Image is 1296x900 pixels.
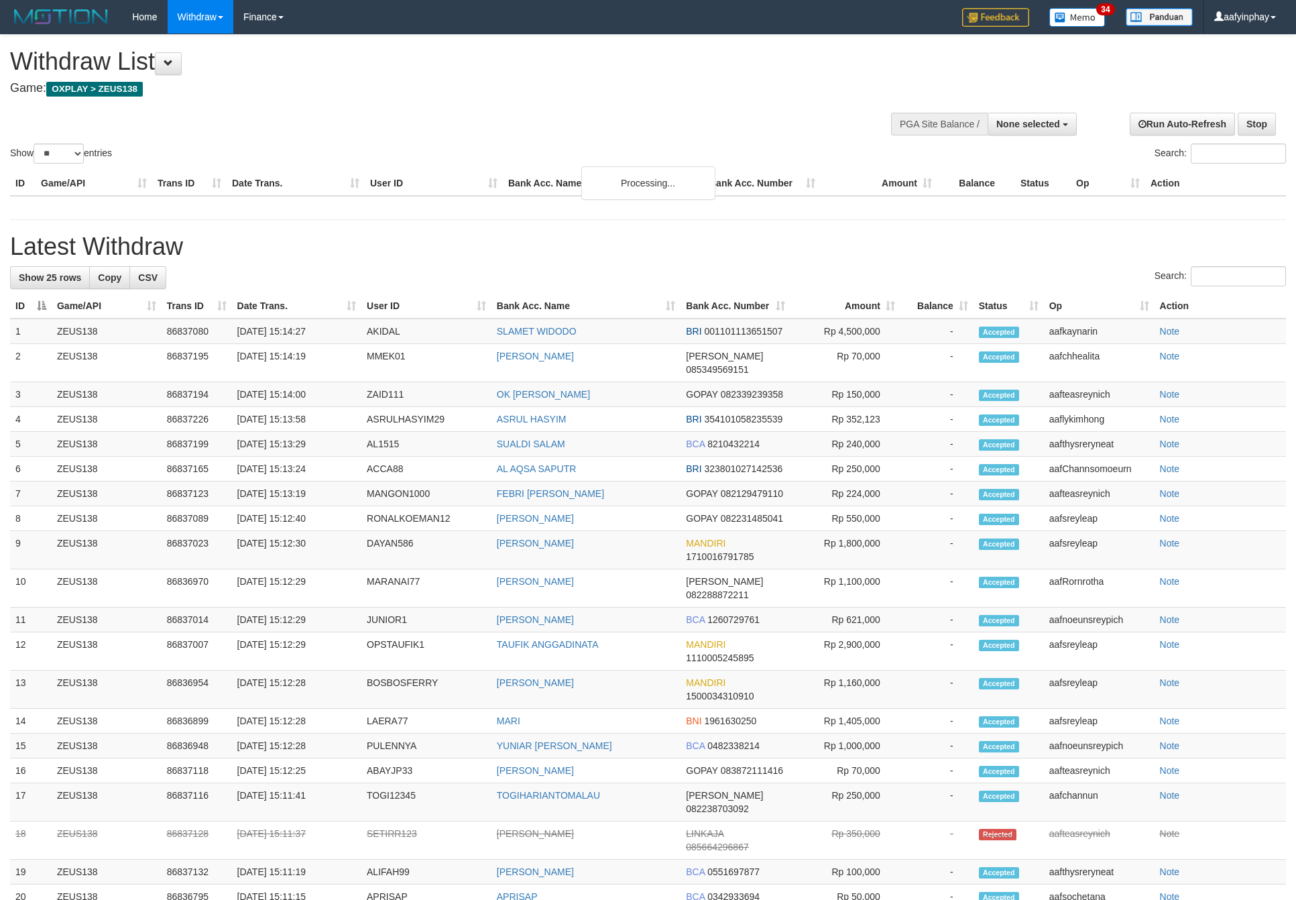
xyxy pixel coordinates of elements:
td: 6 [10,457,52,482]
a: CSV [129,266,166,289]
a: Note [1160,389,1180,400]
td: - [900,822,974,860]
a: Note [1160,351,1180,361]
label: Search: [1155,144,1286,164]
td: - [900,506,974,531]
a: TOGIHARIANTOMALAU [497,790,600,801]
td: ZEUS138 [52,783,162,822]
td: 8 [10,506,52,531]
span: BRI [686,414,701,425]
td: Rp 550,000 [790,506,900,531]
td: ZEUS138 [52,734,162,758]
td: OPSTAUFIK1 [361,632,491,671]
a: Show 25 rows [10,266,90,289]
a: Run Auto-Refresh [1130,113,1235,135]
a: [PERSON_NAME] [497,614,574,625]
td: Rp 1,800,000 [790,531,900,569]
td: [DATE] 15:12:29 [232,569,361,608]
span: Accepted [979,766,1019,777]
td: [DATE] 15:12:25 [232,758,361,783]
th: Game/API [36,171,152,196]
td: 14 [10,709,52,734]
td: Rp 250,000 [790,457,900,482]
td: ZEUS138 [52,569,162,608]
label: Search: [1155,266,1286,286]
td: aaflykimhong [1044,407,1155,432]
td: 86836970 [162,569,232,608]
td: Rp 150,000 [790,382,900,407]
a: AL AQSA SAPUTR [497,463,577,474]
td: Rp 100,000 [790,860,900,885]
th: Bank Acc. Name [503,171,704,196]
a: [PERSON_NAME] [497,765,574,776]
td: ZEUS138 [52,758,162,783]
span: BRI [686,326,701,337]
td: - [900,344,974,382]
td: - [900,632,974,671]
a: Note [1160,716,1180,726]
span: [PERSON_NAME] [686,576,763,587]
td: - [900,734,974,758]
td: MANGON1000 [361,482,491,506]
td: ZEUS138 [52,407,162,432]
span: Copy 082129479110 to clipboard [721,488,783,499]
span: Copy 1110005245895 to clipboard [686,653,754,663]
td: 86837165 [162,457,232,482]
span: Accepted [979,539,1019,550]
span: Accepted [979,791,1019,802]
td: [DATE] 15:14:00 [232,382,361,407]
td: [DATE] 15:13:58 [232,407,361,432]
td: Rp 240,000 [790,432,900,457]
th: ID [10,171,36,196]
a: Note [1160,790,1180,801]
td: 19 [10,860,52,885]
td: Rp 4,500,000 [790,319,900,344]
td: RONALKOEMAN12 [361,506,491,531]
td: [DATE] 15:12:29 [232,608,361,632]
td: Rp 2,900,000 [790,632,900,671]
td: - [900,457,974,482]
a: Note [1160,326,1180,337]
td: ZEUS138 [52,432,162,457]
span: LINKAJA [686,828,723,839]
td: aafteasreynich [1044,382,1155,407]
th: Game/API: activate to sort column ascending [52,294,162,319]
div: Processing... [581,166,715,200]
th: User ID [365,171,503,196]
td: [DATE] 15:11:19 [232,860,361,885]
th: Balance: activate to sort column ascending [900,294,974,319]
a: SLAMET WIDODO [497,326,577,337]
td: Rp 352,123 [790,407,900,432]
th: Date Trans.: activate to sort column ascending [232,294,361,319]
td: - [900,407,974,432]
a: Note [1160,439,1180,449]
span: Copy 1260729761 to clipboard [707,614,760,625]
th: Op: activate to sort column ascending [1044,294,1155,319]
td: 86837226 [162,407,232,432]
td: ZEUS138 [52,709,162,734]
td: 2 [10,344,52,382]
td: aafnoeunsreypich [1044,734,1155,758]
td: [DATE] 15:12:28 [232,734,361,758]
td: Rp 70,000 [790,344,900,382]
a: [PERSON_NAME] [497,828,574,839]
th: Trans ID [152,171,227,196]
span: OXPLAY > ZEUS138 [46,82,143,97]
span: Accepted [979,577,1019,588]
td: Rp 1,160,000 [790,671,900,709]
span: CSV [138,272,158,283]
td: ZEUS138 [52,671,162,709]
a: [PERSON_NAME] [497,866,574,877]
td: 5 [10,432,52,457]
td: [DATE] 15:11:41 [232,783,361,822]
td: 11 [10,608,52,632]
span: BRI [686,463,701,474]
span: GOPAY [686,389,717,400]
td: [DATE] 15:13:19 [232,482,361,506]
td: 86836948 [162,734,232,758]
td: 9 [10,531,52,569]
a: [PERSON_NAME] [497,677,574,688]
input: Search: [1191,266,1286,286]
td: 13 [10,671,52,709]
td: 86837080 [162,319,232,344]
